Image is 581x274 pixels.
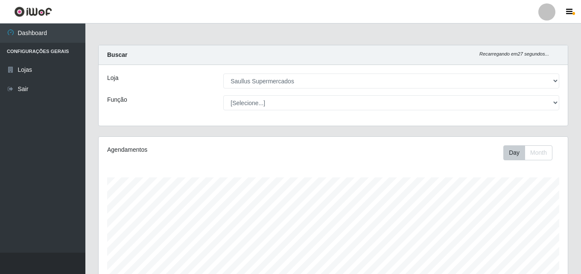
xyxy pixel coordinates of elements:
[107,74,118,82] label: Loja
[479,51,549,56] i: Recarregando em 27 segundos...
[107,51,127,58] strong: Buscar
[525,145,552,160] button: Month
[14,6,52,17] img: CoreUI Logo
[107,145,288,154] div: Agendamentos
[503,145,559,160] div: Toolbar with button groups
[503,145,525,160] button: Day
[107,95,127,104] label: Função
[503,145,552,160] div: First group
